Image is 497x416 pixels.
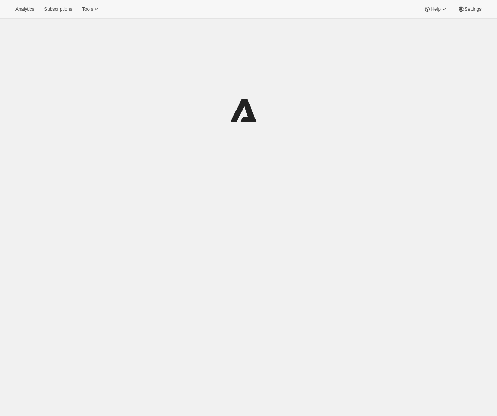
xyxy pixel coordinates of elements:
span: Subscriptions [44,6,72,12]
button: Analytics [11,4,38,14]
span: Help [431,6,440,12]
span: Analytics [15,6,34,12]
button: Subscriptions [40,4,76,14]
button: Settings [453,4,486,14]
button: Tools [78,4,104,14]
span: Settings [465,6,482,12]
span: Tools [82,6,93,12]
button: Help [420,4,452,14]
